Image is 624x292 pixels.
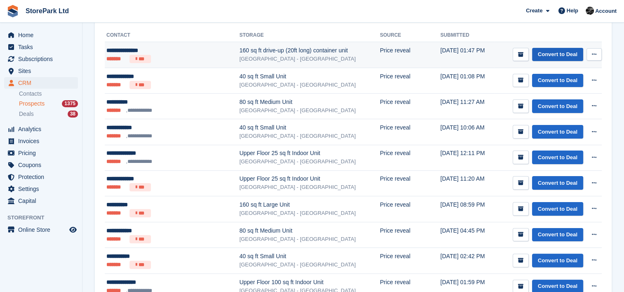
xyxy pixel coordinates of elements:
[18,135,68,147] span: Invoices
[532,151,583,164] a: Convert to Deal
[532,176,583,190] a: Convert to Deal
[239,278,380,287] div: Upper Floor 100 sq ft Indoor Unit
[19,99,78,108] a: Prospects 1375
[18,41,68,53] span: Tasks
[239,174,380,183] div: Upper Floor 25 sq ft Indoor Unit
[532,228,583,242] a: Convert to Deal
[4,147,78,159] a: menu
[7,5,19,17] img: stora-icon-8386f47178a22dfd0bd8f6a31ec36ba5ce8667c1dd55bd0f319d3a0aa187defe.svg
[18,123,68,135] span: Analytics
[440,248,494,274] td: [DATE] 02:42 PM
[440,196,494,222] td: [DATE] 08:59 PM
[380,119,440,145] td: Price reveal
[440,145,494,170] td: [DATE] 12:11 PM
[380,29,440,42] th: Source
[595,7,617,15] span: Account
[4,77,78,89] a: menu
[4,195,78,207] a: menu
[440,119,494,145] td: [DATE] 10:06 AM
[239,81,380,89] div: [GEOGRAPHIC_DATA] - [GEOGRAPHIC_DATA]
[239,200,380,209] div: 160 sq ft Large Unit
[18,147,68,159] span: Pricing
[440,42,494,68] td: [DATE] 01:47 PM
[532,48,583,61] a: Convert to Deal
[440,222,494,248] td: [DATE] 04:45 PM
[440,29,494,42] th: Submitted
[18,171,68,183] span: Protection
[4,159,78,171] a: menu
[239,226,380,235] div: 80 sq ft Medium Unit
[4,135,78,147] a: menu
[4,171,78,183] a: menu
[532,74,583,87] a: Convert to Deal
[239,209,380,217] div: [GEOGRAPHIC_DATA] - [GEOGRAPHIC_DATA]
[239,123,380,132] div: 40 sq ft Small Unit
[18,65,68,77] span: Sites
[62,100,78,107] div: 1375
[19,110,78,118] a: Deals 38
[586,7,594,15] img: Ryan Mulcahy
[239,261,380,269] div: [GEOGRAPHIC_DATA] - [GEOGRAPHIC_DATA]
[380,196,440,222] td: Price reveal
[380,94,440,119] td: Price reveal
[239,183,380,191] div: [GEOGRAPHIC_DATA] - [GEOGRAPHIC_DATA]
[18,53,68,65] span: Subscriptions
[532,125,583,139] a: Convert to Deal
[18,183,68,195] span: Settings
[22,4,72,18] a: StorePark Ltd
[7,214,82,222] span: Storefront
[239,55,380,63] div: [GEOGRAPHIC_DATA] - [GEOGRAPHIC_DATA]
[567,7,578,15] span: Help
[68,225,78,235] a: Preview store
[380,222,440,248] td: Price reveal
[380,145,440,170] td: Price reveal
[532,202,583,216] a: Convert to Deal
[18,195,68,207] span: Capital
[4,183,78,195] a: menu
[19,100,45,108] span: Prospects
[239,252,380,261] div: 40 sq ft Small Unit
[532,99,583,113] a: Convert to Deal
[440,170,494,196] td: [DATE] 11:20 AM
[239,235,380,243] div: [GEOGRAPHIC_DATA] - [GEOGRAPHIC_DATA]
[239,158,380,166] div: [GEOGRAPHIC_DATA] - [GEOGRAPHIC_DATA]
[440,68,494,94] td: [DATE] 01:08 PM
[4,41,78,53] a: menu
[68,111,78,118] div: 38
[4,123,78,135] a: menu
[4,224,78,235] a: menu
[239,29,380,42] th: Storage
[18,77,68,89] span: CRM
[18,159,68,171] span: Coupons
[19,110,34,118] span: Deals
[4,29,78,41] a: menu
[239,149,380,158] div: Upper Floor 25 sq ft Indoor Unit
[440,94,494,119] td: [DATE] 11:27 AM
[18,29,68,41] span: Home
[105,29,239,42] th: Contact
[18,224,68,235] span: Online Store
[4,53,78,65] a: menu
[239,46,380,55] div: 160 sq ft drive-up (20ft long) container unit
[19,90,78,98] a: Contacts
[380,68,440,94] td: Price reveal
[380,170,440,196] td: Price reveal
[239,98,380,106] div: 80 sq ft Medium Unit
[239,72,380,81] div: 40 sq ft Small Unit
[380,42,440,68] td: Price reveal
[4,65,78,77] a: menu
[239,106,380,115] div: [GEOGRAPHIC_DATA] - [GEOGRAPHIC_DATA]
[526,7,542,15] span: Create
[380,248,440,274] td: Price reveal
[239,132,380,140] div: [GEOGRAPHIC_DATA] - [GEOGRAPHIC_DATA]
[532,254,583,267] a: Convert to Deal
